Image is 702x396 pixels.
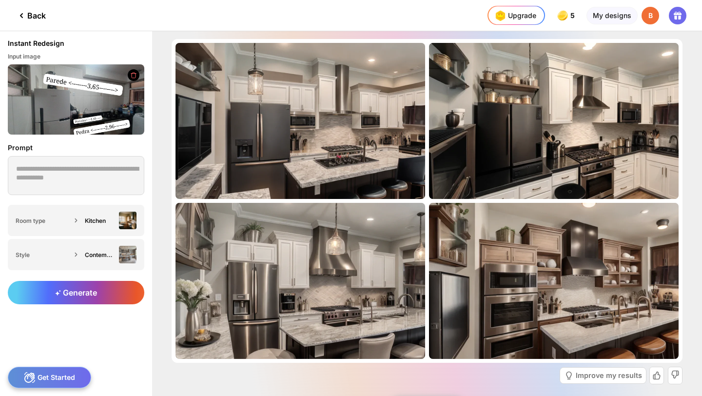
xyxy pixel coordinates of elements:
[55,288,97,297] span: Generate
[85,251,115,258] div: Contemporary
[8,39,64,48] div: Instant Redesign
[570,12,577,20] span: 5
[642,7,659,24] div: B
[16,251,71,258] div: Style
[8,367,91,388] div: Get Started
[16,10,46,21] div: Back
[85,217,115,224] div: Kitchen
[8,142,144,153] div: Prompt
[16,217,71,224] div: Room type
[586,7,638,24] div: My designs
[576,372,642,379] div: Improve my results
[492,8,536,23] div: Upgrade
[492,8,508,23] img: upgrade-nav-btn-icon.gif
[8,53,144,60] div: Input image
